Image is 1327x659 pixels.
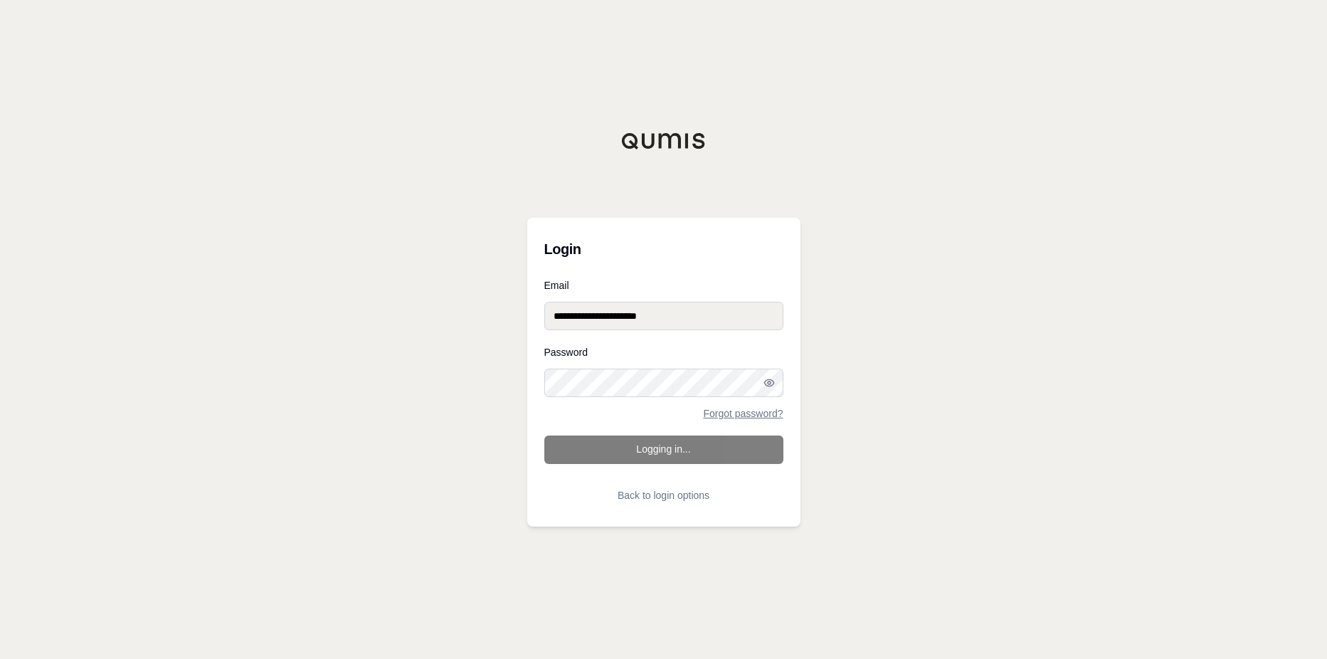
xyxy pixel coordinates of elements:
img: Qumis [621,132,707,149]
h3: Login [544,235,783,263]
label: Email [544,280,783,290]
button: Back to login options [544,481,783,510]
label: Password [544,347,783,357]
a: Forgot password? [703,408,783,418]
